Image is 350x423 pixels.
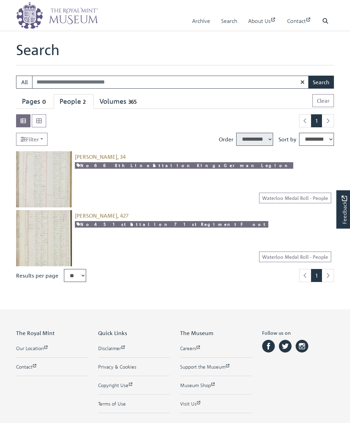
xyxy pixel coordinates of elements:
[296,114,334,127] nav: pagination
[311,269,322,282] span: Goto page 1
[75,221,268,228] a: No 45 1st Battalion 71st Regiment Foot
[336,190,350,229] a: Would you like to provide feedback?
[248,11,276,31] a: About Us
[192,11,210,31] a: Archive
[299,114,311,127] li: Previous page
[22,97,48,106] div: Pages
[259,252,331,262] a: Waterloo Medal Roll - People
[98,330,127,336] span: Quick Links
[75,153,126,160] a: [PERSON_NAME], 34
[180,345,252,352] a: Careers
[221,11,237,31] a: Search
[16,151,72,207] img: Tobing, Charles, 34
[296,269,334,282] nav: pagination
[98,363,170,370] a: Privacy & Cookies
[299,269,311,282] li: Previous page
[75,162,293,169] a: No 66 8th Line Battalion Kings German Legion
[16,133,48,146] a: Filter
[16,41,334,65] h1: Search
[287,11,311,31] a: Contact
[180,382,252,389] a: Museum Shop
[180,330,213,336] span: The Museum
[98,345,170,352] a: Disclaimer
[16,345,88,352] a: Our Location
[16,330,55,336] span: The Royal Mint
[98,382,170,389] a: Copyright Use
[312,94,334,107] button: Clear
[16,210,72,266] img: Tobins, James, 427
[16,2,98,29] img: logo_wide.png
[340,196,348,224] span: Feedback
[259,193,331,203] a: Waterloo Medal Roll - People
[75,212,129,219] a: [PERSON_NAME], 427
[279,135,296,143] label: Sort by
[16,271,58,280] label: Results per page
[219,135,233,143] label: Order
[59,97,88,106] div: People
[81,98,88,106] span: 2
[262,330,334,338] h6: Follow us on
[180,363,252,370] a: Support the Museum
[311,114,322,127] span: Goto page 1
[40,98,48,106] span: 0
[98,400,170,407] a: Terms of Use
[126,98,138,106] span: 365
[16,363,88,370] a: Contact
[32,76,309,89] input: Enter one or more search terms...
[16,76,32,89] button: All
[180,400,252,407] a: Visit Us
[308,76,334,89] button: Search
[99,97,138,106] div: Volumes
